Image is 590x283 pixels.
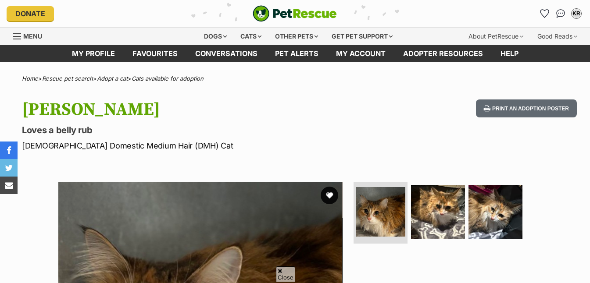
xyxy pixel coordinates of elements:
[186,45,266,62] a: conversations
[198,28,233,45] div: Dogs
[97,75,128,82] a: Adopt a cat
[234,28,268,45] div: Cats
[476,99,577,117] button: Print an adoption poster
[327,45,394,62] a: My account
[462,28,529,45] div: About PetRescue
[42,75,93,82] a: Rescue pet search
[538,7,552,21] a: Favourites
[13,28,48,43] a: Menu
[22,140,360,152] p: [DEMOGRAPHIC_DATA] Domestic Medium Hair (DMH) Cat
[468,185,522,239] img: Photo of Minnie
[269,28,324,45] div: Other pets
[253,5,337,22] a: PetRescue
[411,185,465,239] img: Photo of Minnie
[572,9,581,18] div: KR
[132,75,204,82] a: Cats available for adoption
[253,5,337,22] img: logo-cat-932fe2b9b8326f06289b0f2fb663e598f794de774fb13d1741a6617ecf9a85b4.svg
[394,45,492,62] a: Adopter resources
[266,45,327,62] a: Pet alerts
[569,7,583,21] button: My account
[556,9,565,18] img: chat-41dd97257d64d25036548639549fe6c8038ab92f7586957e7f3b1b290dea8141.svg
[321,187,338,204] button: favourite
[22,124,360,136] p: Loves a belly rub
[276,266,295,282] span: Close
[22,75,38,82] a: Home
[23,32,42,40] span: Menu
[492,45,527,62] a: Help
[531,28,583,45] div: Good Reads
[63,45,124,62] a: My profile
[356,187,405,237] img: Photo of Minnie
[325,28,399,45] div: Get pet support
[554,7,568,21] a: Conversations
[22,99,360,120] h1: [PERSON_NAME]
[538,7,583,21] ul: Account quick links
[124,45,186,62] a: Favourites
[7,6,54,21] a: Donate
